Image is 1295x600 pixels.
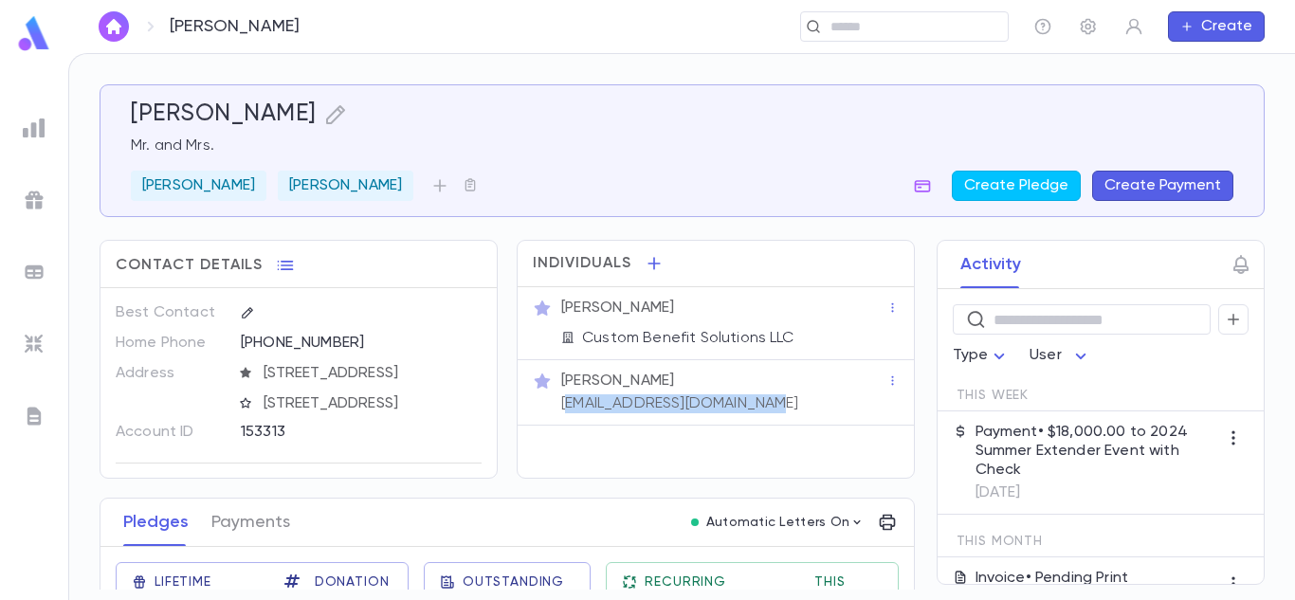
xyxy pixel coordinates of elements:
p: Custom Benefit Solutions LLC [582,329,793,348]
span: Contact Details [116,256,263,275]
h5: [PERSON_NAME] [131,100,317,129]
div: [PERSON_NAME] [278,171,413,201]
p: Mr. and Mrs. [131,136,1233,155]
p: Best Contact [116,298,225,328]
div: User [1030,337,1092,374]
span: [STREET_ADDRESS] [256,394,483,413]
div: 153313 [241,417,433,445]
div: Type [953,337,1012,374]
button: Activity [960,241,1021,288]
p: Payment • $18,000.00 to 2024 Summer Extender Event with Check [976,423,1218,480]
span: This Week [957,388,1030,403]
p: [DATE] [976,483,1218,502]
button: Payments [211,499,290,546]
p: [PERSON_NAME] [142,176,255,195]
img: letters_grey.7941b92b52307dd3b8a917253454ce1c.svg [23,405,46,427]
span: [STREET_ADDRESS] [256,364,483,383]
p: [PERSON_NAME] [561,299,674,318]
span: Outstanding [463,574,564,590]
p: Automatic Letters On [706,515,850,530]
button: Create Pledge [952,171,1081,201]
img: home_white.a664292cf8c1dea59945f0da9f25487c.svg [102,19,125,34]
button: Create [1168,11,1265,42]
div: [PHONE_NUMBER] [241,328,482,356]
p: [EMAIL_ADDRESS][DOMAIN_NAME] [561,394,798,413]
button: Create Payment [1092,171,1233,201]
span: User [1030,348,1062,363]
p: [PERSON_NAME] [289,176,402,195]
p: Home Phone [116,328,225,358]
div: [PERSON_NAME] [131,171,266,201]
span: Type [953,348,989,363]
img: batches_grey.339ca447c9d9533ef1741baa751efc33.svg [23,261,46,283]
p: Invoice • Pending Print [976,569,1129,588]
img: logo [15,15,53,52]
img: imports_grey.530a8a0e642e233f2baf0ef88e8c9fcb.svg [23,333,46,355]
button: Automatic Letters On [684,509,873,536]
p: [PERSON_NAME] [170,16,300,37]
img: campaigns_grey.99e729a5f7ee94e3726e6486bddda8f1.svg [23,189,46,211]
span: This Month [957,534,1043,549]
p: Address [116,358,225,389]
span: Individuals [533,254,631,273]
img: reports_grey.c525e4749d1bce6a11f5fe2a8de1b229.svg [23,117,46,139]
p: [PERSON_NAME] [561,372,674,391]
button: Pledges [123,499,189,546]
p: Account ID [116,417,225,447]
